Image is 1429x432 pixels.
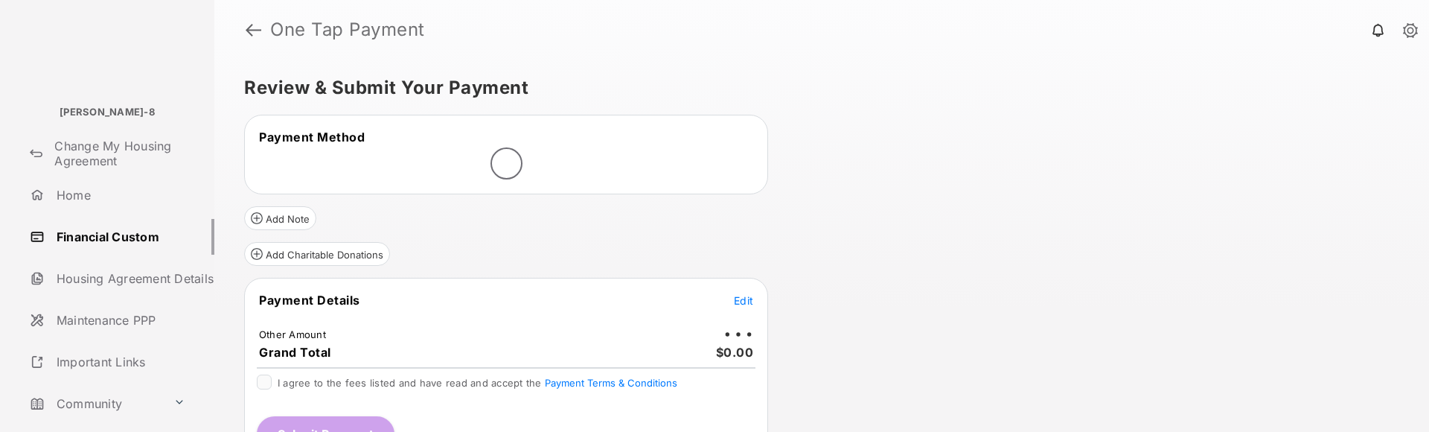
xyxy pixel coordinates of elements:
span: Payment Method [259,130,365,144]
button: Edit [734,293,753,308]
a: Home [24,177,214,213]
h5: Review & Submit Your Payment [244,79,1387,97]
button: Add Note [244,206,316,230]
a: Maintenance PPP [24,302,214,338]
a: Important Links [24,344,191,380]
button: Add Charitable Donations [244,242,390,266]
span: I agree to the fees listed and have read and accept the [278,377,677,389]
span: Edit [734,294,753,307]
strong: One Tap Payment [270,21,425,39]
span: Grand Total [259,345,331,360]
a: Housing Agreement Details [24,261,214,296]
p: [PERSON_NAME]-8 [60,105,155,120]
span: $0.00 [716,345,754,360]
a: Change My Housing Agreement [24,136,214,171]
td: Other Amount [258,328,327,341]
a: Financial Custom [24,219,214,255]
span: Payment Details [259,293,360,308]
button: I agree to the fees listed and have read and accept the [545,377,677,389]
a: Community [24,386,167,422]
